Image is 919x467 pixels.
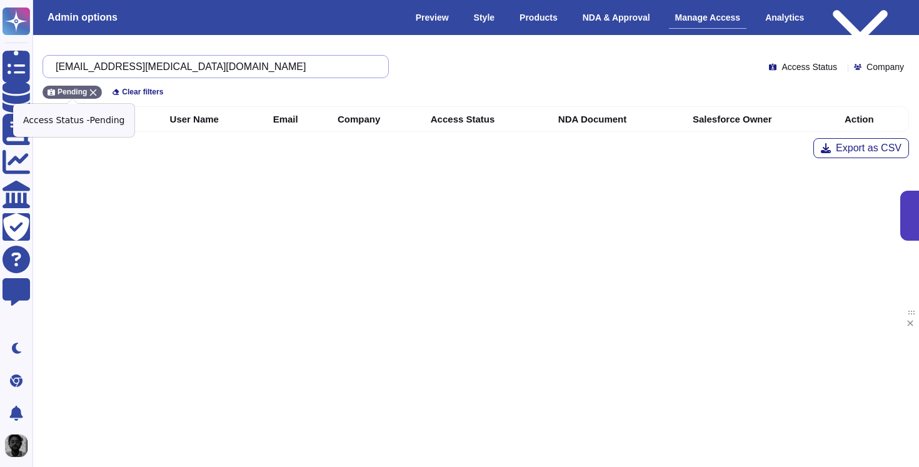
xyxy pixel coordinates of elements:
div: Access Status - Pending [13,104,134,137]
th: Access Status [423,107,551,131]
div: Style [468,7,501,28]
th: Email [266,107,330,131]
th: User Name [163,107,266,131]
th: NDA Document [551,107,685,131]
input: Search by keywords [49,56,376,78]
span: Export as CSV [836,143,901,153]
button: Export as CSV [813,138,909,158]
th: Salesforce Owner [685,107,837,131]
span: Pending [58,88,87,96]
div: Analytics [759,7,810,28]
div: Manage Access [669,7,747,29]
div: Products [513,7,564,28]
div: NDA & Approval [576,7,656,28]
th: Action [837,107,908,131]
div: Preview [409,7,455,28]
th: Company [330,107,423,131]
button: user [3,432,36,459]
h3: Admin options [48,11,118,23]
span: Clear filters [122,88,163,96]
span: Company [866,63,904,71]
span: Access Status [781,63,837,71]
img: user [5,434,28,457]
